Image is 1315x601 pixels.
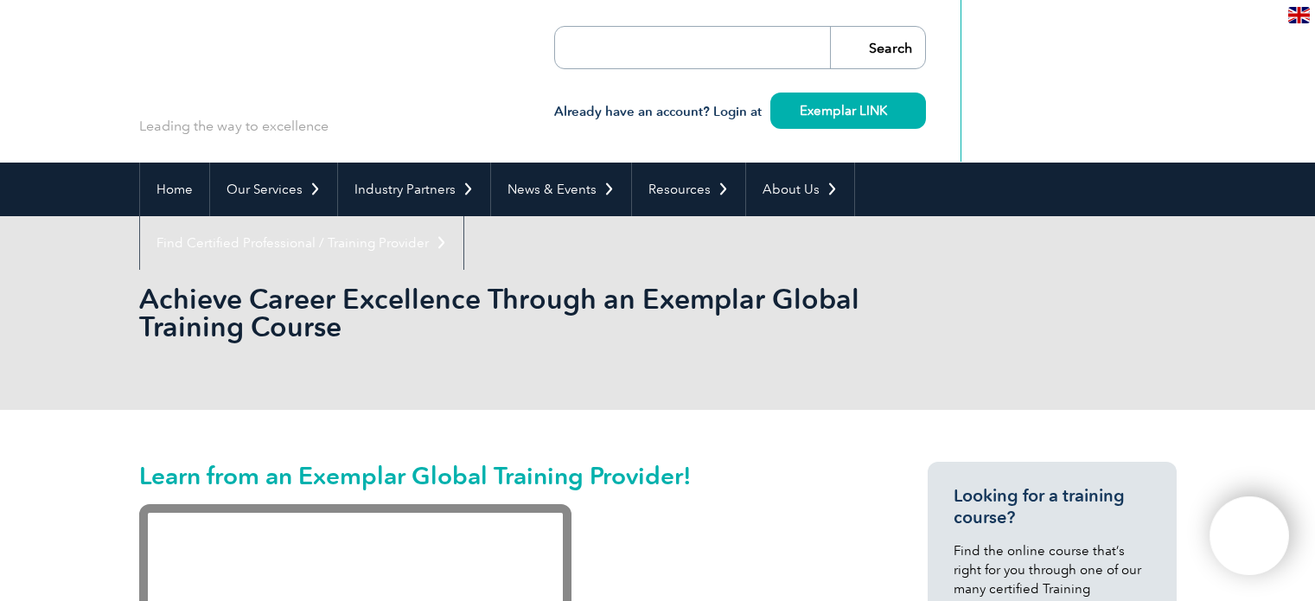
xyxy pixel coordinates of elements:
[140,216,463,270] a: Find Certified Professional / Training Provider
[632,163,745,216] a: Resources
[210,163,337,216] a: Our Services
[1228,515,1271,558] img: svg+xml;nitro-empty-id=ODU3OjExNg==-1;base64,PHN2ZyB2aWV3Qm94PSIwIDAgNDAwIDQwMCIgd2lkdGg9IjQwMCIg...
[887,105,897,115] img: svg+xml;nitro-empty-id=MzQ4OjIzMg==-1;base64,PHN2ZyB2aWV3Qm94PSIwIDAgMTEgMTEiIHdpZHRoPSIxMSIgaGVp...
[954,485,1151,528] h3: Looking for a training course?
[1288,7,1310,23] img: en
[139,462,865,489] h2: Learn from an Exemplar Global Training Provider!
[139,285,865,341] h2: Achieve Career Excellence Through an Exemplar Global Training Course
[140,163,209,216] a: Home
[770,93,926,129] a: Exemplar LINK
[830,27,925,68] input: Search
[139,117,329,136] p: Leading the way to excellence
[746,163,854,216] a: About Us
[491,163,631,216] a: News & Events
[554,101,926,123] h3: Already have an account? Login at
[338,163,490,216] a: Industry Partners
